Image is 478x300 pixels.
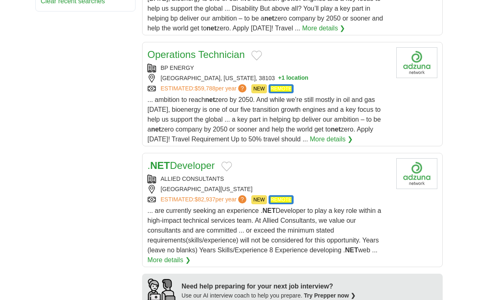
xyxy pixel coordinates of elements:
button: Add to favorite jobs [251,51,262,60]
strong: NET [345,247,358,254]
span: NEW [251,195,267,204]
strong: net [331,126,341,133]
button: Add to favorite jobs [221,162,232,171]
a: ESTIMATED:$82,937per year? [161,195,248,204]
div: ALLIED CONSULTANTS [147,175,390,183]
div: [GEOGRAPHIC_DATA], [US_STATE], 38103 [147,74,390,83]
strong: net [207,25,216,32]
strong: net [205,96,215,103]
span: REMOTE [271,86,292,92]
a: More details ❯ [302,23,345,33]
a: More details ❯ [147,255,191,265]
span: ? [238,84,246,92]
div: Use our AI interview coach to help you prepare. [182,291,356,300]
span: NEW [251,84,267,93]
img: Company logo [396,158,437,189]
a: ESTIMATED:$59,788per year? [161,84,248,93]
span: + [278,74,281,83]
span: REMOTE [271,197,292,203]
a: More details ❯ [310,134,353,144]
div: Need help preparing for your next job interview? [182,282,356,291]
button: +1 location [278,74,308,83]
span: $59,788 [195,85,216,92]
span: ? [238,195,246,203]
img: Company logo [396,47,437,78]
strong: net [264,15,274,22]
a: Operations Technician [147,49,245,60]
strong: NET [150,160,170,171]
strong: net [151,126,161,133]
a: Try Prepper now ❯ [304,292,356,299]
div: BP ENERGY [147,64,390,72]
a: .NETDeveloper [147,160,215,171]
strong: NET [262,207,276,214]
span: ... ambition to reach zero by 2050. And while we’re still mostly in oil and gas [DATE], bioenergy... [147,96,381,143]
span: $82,937 [195,196,216,203]
div: [GEOGRAPHIC_DATA][US_STATE] [147,185,390,194]
span: ... are currently seeking an experience . Developer to play a key role within a high-impact techn... [147,207,381,254]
